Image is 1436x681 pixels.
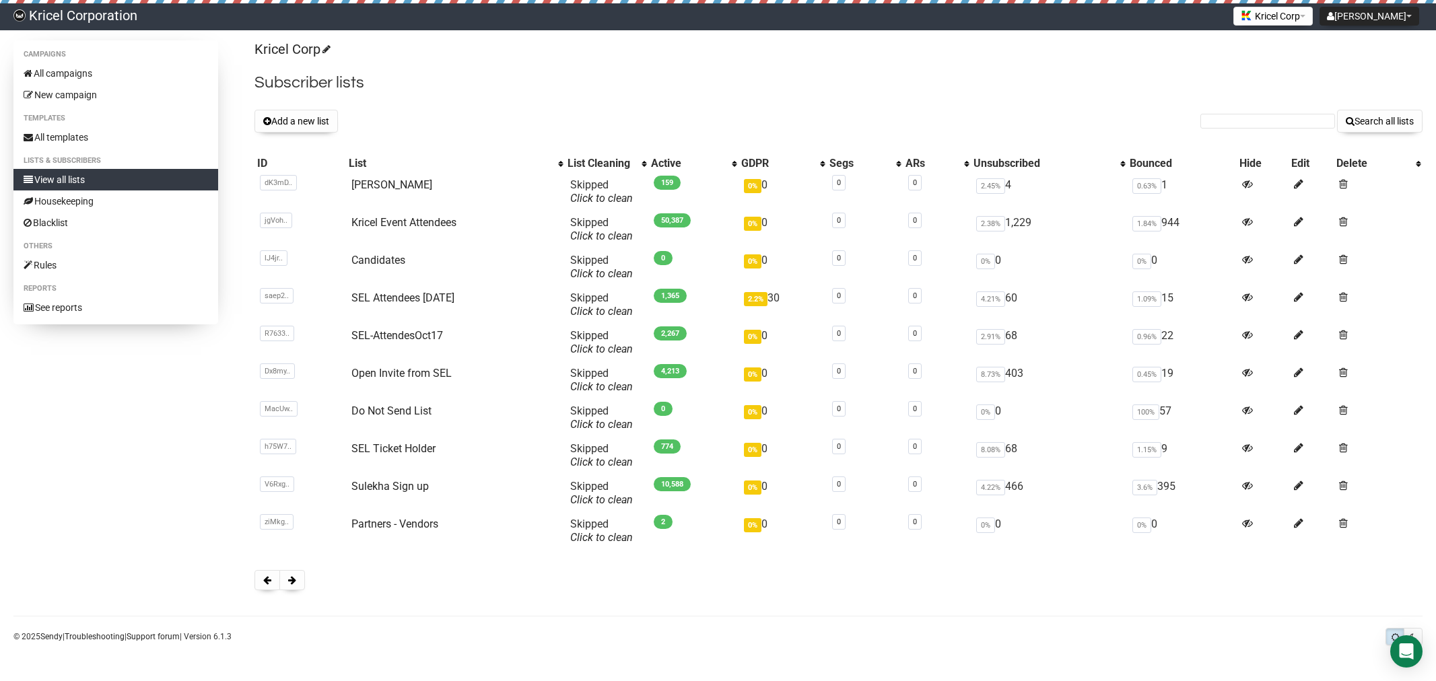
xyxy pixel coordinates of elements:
span: 0% [976,254,995,269]
span: Dx8my.. [260,363,295,379]
td: 60 [971,286,1128,324]
div: ARs [905,157,957,170]
td: 0 [739,512,826,550]
span: 100% [1132,404,1159,420]
span: ziMkg.. [260,514,294,530]
span: 0% [744,330,761,344]
span: 0 [654,251,673,265]
span: lJ4jr.. [260,250,287,266]
th: List Cleaning: No sort applied, activate to apply an ascending sort [565,154,648,173]
div: Delete [1336,157,1409,170]
a: [PERSON_NAME] [351,178,432,191]
th: List: No sort applied, activate to apply an ascending sort [346,154,565,173]
td: 0 [739,248,826,286]
td: 68 [971,324,1128,361]
span: Skipped [570,480,633,506]
span: Skipped [570,254,633,280]
th: GDPR: No sort applied, activate to apply an ascending sort [739,154,826,173]
span: 0% [976,517,995,533]
span: MacUw.. [260,401,298,417]
td: 944 [1127,211,1237,248]
td: 15 [1127,286,1237,324]
span: 2.38% [976,216,1005,231]
a: Click to clean [570,192,633,205]
a: Sulekha Sign up [351,480,429,493]
a: View all lists [13,169,218,190]
a: Kricel Corp [254,41,329,57]
span: 2 [654,515,673,529]
a: 0 [837,254,841,262]
li: Others [13,238,218,254]
th: ID: No sort applied, sorting is disabled [254,154,346,173]
td: 403 [971,361,1128,399]
a: Housekeeping [13,190,218,212]
a: 0 [837,480,841,489]
th: Unsubscribed: No sort applied, activate to apply an ascending sort [971,154,1128,173]
span: 774 [654,439,681,454]
span: 0% [744,480,761,495]
img: 79b6858f2fdb6f0bdcc40461c13748f9 [13,9,26,22]
div: List Cleaning [568,157,635,170]
span: Skipped [570,442,633,468]
li: Lists & subscribers [13,153,218,169]
a: Click to clean [570,343,633,355]
a: Click to clean [570,380,633,393]
a: Open Invite from SEL [351,367,452,380]
th: Edit: No sort applied, sorting is disabled [1289,154,1333,173]
li: Campaigns [13,46,218,63]
span: 1,365 [654,289,687,303]
li: Templates [13,110,218,127]
td: 57 [1127,399,1237,437]
button: Kricel Corp [1233,7,1313,26]
a: 0 [837,517,841,526]
a: Click to clean [570,267,633,280]
span: 4.21% [976,291,1005,307]
a: Click to clean [570,229,633,242]
a: Click to clean [570,531,633,544]
span: 1.15% [1132,442,1161,458]
span: 0% [744,254,761,268]
a: 0 [913,216,917,225]
a: Click to clean [570,493,633,506]
a: 0 [837,404,841,413]
a: 0 [837,216,841,225]
th: ARs: No sort applied, activate to apply an ascending sort [903,154,970,173]
span: 0% [976,404,995,420]
a: Click to clean [570,456,633,468]
td: 0 [971,399,1128,437]
a: Sendy [40,632,63,641]
a: See reports [13,297,218,318]
td: 0 [739,324,826,361]
td: 0 [971,248,1128,286]
div: Segs [829,157,889,170]
span: 0% [744,405,761,419]
div: GDPR [741,157,813,170]
a: All campaigns [13,63,218,84]
td: 0 [739,474,826,512]
span: 8.08% [976,442,1005,458]
span: 0.63% [1132,178,1161,194]
button: [PERSON_NAME] [1320,7,1419,26]
a: Kricel Event Attendees [351,216,456,229]
a: Rules [13,254,218,276]
th: Active: No sort applied, activate to apply an ascending sort [648,154,739,173]
th: Segs: No sort applied, activate to apply an ascending sort [827,154,903,173]
a: SEL Ticket Holder [351,442,436,455]
span: 2.45% [976,178,1005,194]
span: Skipped [570,517,633,544]
td: 0 [739,211,826,248]
span: Skipped [570,178,633,205]
th: Delete: No sort applied, activate to apply an ascending sort [1334,154,1423,173]
a: 0 [913,404,917,413]
div: Edit [1291,157,1330,170]
span: 0% [744,217,761,231]
button: Search all lists [1337,110,1423,133]
span: 0.96% [1132,329,1161,345]
span: 2.91% [976,329,1005,345]
span: saep2.. [260,288,294,303]
div: Hide [1239,157,1287,170]
h2: Subscriber lists [254,71,1423,95]
span: Skipped [570,329,633,355]
span: 0% [1132,517,1151,533]
td: 1,229 [971,211,1128,248]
